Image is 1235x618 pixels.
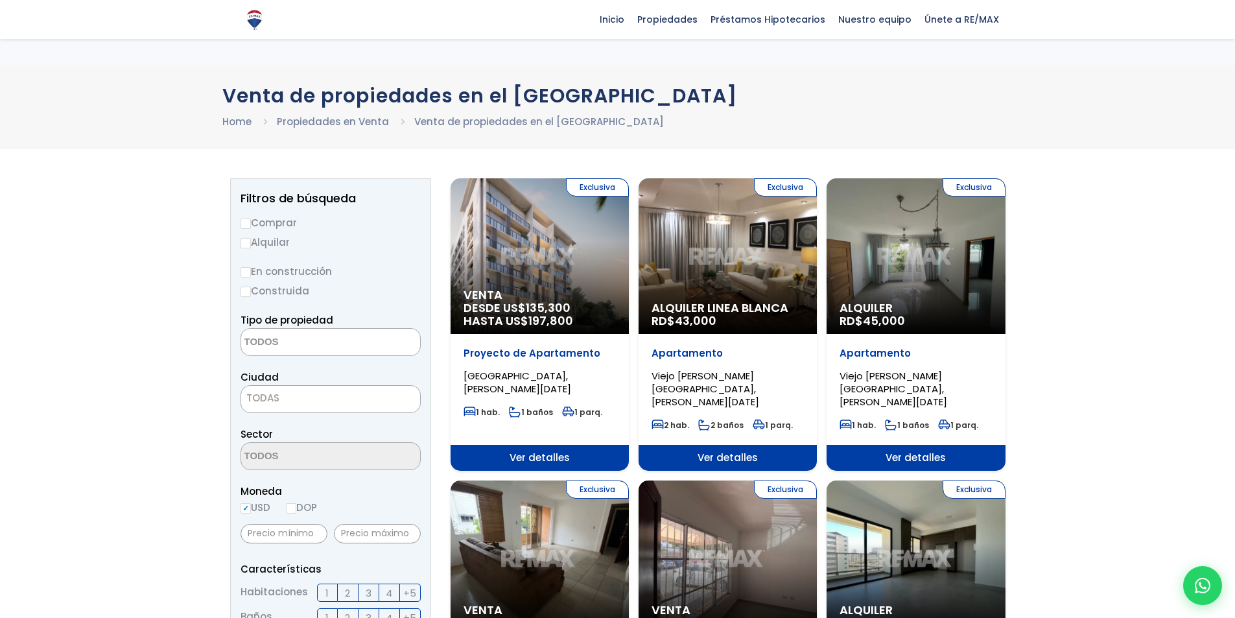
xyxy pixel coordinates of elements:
p: Apartamento [840,347,992,360]
span: 1 parq. [562,407,602,418]
label: Comprar [241,215,421,231]
span: Alquiler [840,604,992,617]
input: Precio mínimo [241,524,327,543]
li: Venta de propiedades en el [GEOGRAPHIC_DATA] [414,113,664,130]
label: Alquilar [241,234,421,250]
span: 3 [366,585,371,601]
span: 1 hab. [464,407,500,418]
span: Nuestro equipo [832,10,918,29]
span: [GEOGRAPHIC_DATA], [PERSON_NAME][DATE] [464,369,571,396]
span: Exclusiva [943,481,1006,499]
h2: Filtros de búsqueda [241,192,421,205]
span: +5 [403,585,416,601]
a: Exclusiva Alquiler Linea Blanca RD$43,000 Apartamento Viejo [PERSON_NAME][GEOGRAPHIC_DATA], [PERS... [639,178,817,471]
span: Venta [652,604,804,617]
input: USD [241,503,251,514]
span: Ver detalles [639,445,817,471]
textarea: Search [241,443,367,471]
span: 2 [345,585,350,601]
span: TODAS [241,385,421,413]
span: RD$ [840,313,905,329]
span: Exclusiva [754,481,817,499]
span: Propiedades [631,10,704,29]
span: Ciudad [241,370,279,384]
span: 135,300 [526,300,570,316]
span: Exclusiva [566,481,629,499]
label: En construcción [241,263,421,279]
span: Viejo [PERSON_NAME][GEOGRAPHIC_DATA], [PERSON_NAME][DATE] [840,369,947,409]
label: Construida [241,283,421,299]
span: Exclusiva [566,178,629,196]
a: Propiedades en Venta [277,115,389,128]
textarea: Search [241,329,367,357]
span: 1 [325,585,329,601]
span: 1 hab. [840,420,876,431]
span: Venta [464,289,616,302]
span: TODAS [246,391,279,405]
p: Apartamento [652,347,804,360]
span: 1 baños [509,407,553,418]
label: DOP [286,499,317,516]
img: Logo de REMAX [243,8,266,31]
span: Préstamos Hipotecarios [704,10,832,29]
span: Habitaciones [241,584,308,602]
span: Viejo [PERSON_NAME][GEOGRAPHIC_DATA], [PERSON_NAME][DATE] [652,369,759,409]
p: Características [241,561,421,577]
span: Alquiler Linea Blanca [652,302,804,315]
span: 197,800 [528,313,573,329]
span: Ver detalles [827,445,1005,471]
input: DOP [286,503,296,514]
h1: Venta de propiedades en el [GEOGRAPHIC_DATA] [222,84,1013,107]
span: 43,000 [675,313,716,329]
input: Precio máximo [334,524,421,543]
span: 2 hab. [652,420,689,431]
span: Ver detalles [451,445,629,471]
span: RD$ [652,313,716,329]
input: Construida [241,287,251,297]
span: Moneda [241,483,421,499]
span: DESDE US$ [464,302,616,327]
span: Únete a RE/MAX [918,10,1006,29]
a: Home [222,115,252,128]
span: Exclusiva [943,178,1006,196]
span: 1 parq. [938,420,978,431]
span: TODAS [241,389,420,407]
a: Exclusiva Venta DESDE US$135,300 HASTA US$197,800 Proyecto de Apartamento [GEOGRAPHIC_DATA], [PER... [451,178,629,471]
span: 2 baños [698,420,744,431]
span: 45,000 [863,313,905,329]
span: 1 parq. [753,420,793,431]
input: Alquilar [241,238,251,248]
span: Sector [241,427,273,441]
a: Exclusiva Alquiler RD$45,000 Apartamento Viejo [PERSON_NAME][GEOGRAPHIC_DATA], [PERSON_NAME][DATE... [827,178,1005,471]
label: USD [241,499,270,516]
span: Exclusiva [754,178,817,196]
span: Alquiler [840,302,992,315]
span: Inicio [593,10,631,29]
input: En construcción [241,267,251,278]
span: 1 baños [885,420,929,431]
span: 4 [386,585,392,601]
span: HASTA US$ [464,315,616,327]
p: Proyecto de Apartamento [464,347,616,360]
span: Tipo de propiedad [241,313,333,327]
input: Comprar [241,219,251,229]
span: Venta [464,604,616,617]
